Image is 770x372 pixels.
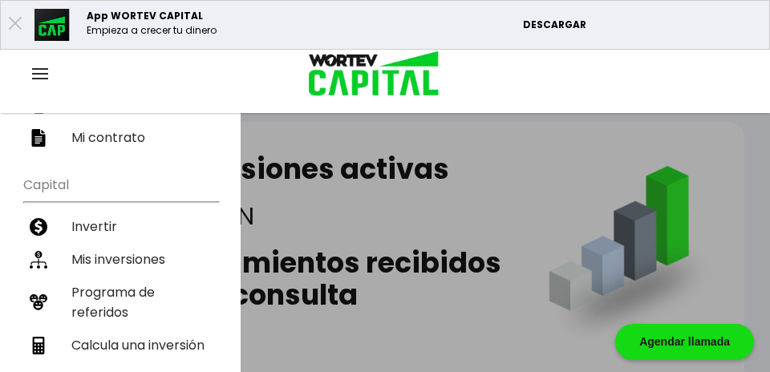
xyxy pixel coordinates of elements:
img: inversiones-icon.6695dc30.svg [30,251,47,269]
img: appicon [34,9,71,41]
a: Mi contrato [23,121,218,154]
img: hamburguer-menu2 [32,68,48,79]
a: Invertir [23,210,218,243]
a: Calcula una inversión [23,329,218,362]
p: Empieza a crecer tu dinero [87,23,217,38]
p: DESCARGAR [523,18,761,32]
a: Mis inversiones [23,243,218,276]
div: Agendar llamada [615,324,754,360]
p: App WORTEV CAPITAL [87,9,217,23]
img: invertir-icon.b3b967d7.svg [30,218,47,236]
img: contrato-icon.f2db500c.svg [30,129,47,147]
img: recomiendanos-icon.9b8e9327.svg [30,293,47,311]
a: Programa de referidos [23,276,218,329]
img: calculadora-icon.17d418c4.svg [30,337,47,354]
img: logo_wortev_capital [292,49,445,101]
